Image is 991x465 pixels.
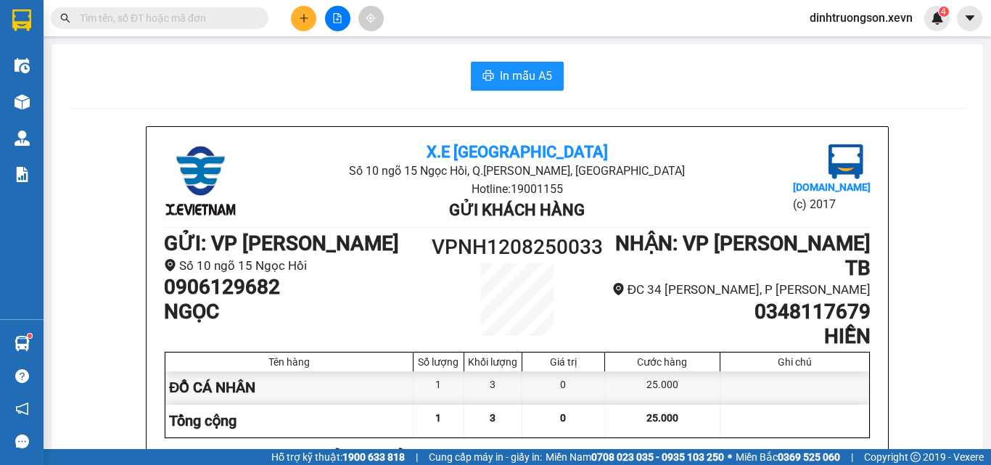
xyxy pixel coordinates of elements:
[427,143,608,161] b: X.E [GEOGRAPHIC_DATA]
[15,369,29,383] span: question-circle
[910,452,921,462] span: copyright
[435,412,441,424] span: 1
[281,180,752,198] li: Hotline: 19001155
[449,201,585,219] b: Gửi khách hàng
[366,13,376,23] span: aim
[15,435,29,448] span: message
[165,371,414,404] div: ĐỒ CÁ NHÂN
[615,231,871,280] b: NHẬN : VP [PERSON_NAME] TB
[12,9,31,31] img: logo-vxr
[164,275,429,300] h1: 0906129682
[164,259,176,271] span: environment
[957,6,982,31] button: caret-down
[606,280,871,300] li: ĐC 34 [PERSON_NAME], P [PERSON_NAME]
[500,67,552,85] span: In mẫu A5
[164,300,429,324] h1: NGỌC
[15,167,30,182] img: solution-icon
[798,9,924,27] span: dinhtruongson.xevn
[164,256,429,276] li: Số 10 ngõ 15 Ngọc Hồi
[80,10,251,26] input: Tìm tên, số ĐT hoặc mã đơn
[291,6,316,31] button: plus
[522,371,605,404] div: 0
[416,449,418,465] span: |
[60,13,70,23] span: search
[271,449,405,465] span: Hỗ trợ kỹ thuật:
[464,371,522,404] div: 3
[605,371,720,404] div: 25.000
[728,454,732,460] span: ⚪️
[164,144,237,217] img: logo.jpg
[546,449,724,465] span: Miền Nam
[612,283,625,295] span: environment
[828,144,863,179] img: logo.jpg
[646,412,678,424] span: 25.000
[482,70,494,83] span: printer
[332,13,342,23] span: file-add
[15,336,30,351] img: warehouse-icon
[429,231,606,263] h1: VPNH1208250033
[15,94,30,110] img: warehouse-icon
[342,451,405,463] strong: 1900 633 818
[429,449,542,465] span: Cung cấp máy in - giấy in:
[526,356,601,368] div: Giá trị
[15,402,29,416] span: notification
[358,6,384,31] button: aim
[28,334,32,338] sup: 1
[606,300,871,324] h1: 0348117679
[793,195,871,213] li: (c) 2017
[471,62,564,91] button: printerIn mẫu A5
[15,131,30,146] img: warehouse-icon
[15,58,30,73] img: warehouse-icon
[778,451,840,463] strong: 0369 525 060
[299,13,309,23] span: plus
[325,6,350,31] button: file-add
[591,451,724,463] strong: 0708 023 035 - 0935 103 250
[724,356,865,368] div: Ghi chú
[169,356,409,368] div: Tên hàng
[931,12,944,25] img: icon-new-feature
[164,231,399,255] b: GỬI : VP [PERSON_NAME]
[736,449,840,465] span: Miền Bắc
[414,371,464,404] div: 1
[851,449,853,465] span: |
[939,7,949,17] sup: 4
[606,324,871,349] h1: HIỀN
[281,162,752,180] li: Số 10 ngõ 15 Ngọc Hồi, Q.[PERSON_NAME], [GEOGRAPHIC_DATA]
[609,356,716,368] div: Cước hàng
[169,412,237,429] span: Tổng cộng
[941,7,946,17] span: 4
[560,412,566,424] span: 0
[963,12,976,25] span: caret-down
[490,412,495,424] span: 3
[793,181,871,193] b: [DOMAIN_NAME]
[468,356,518,368] div: Khối lượng
[417,356,460,368] div: Số lượng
